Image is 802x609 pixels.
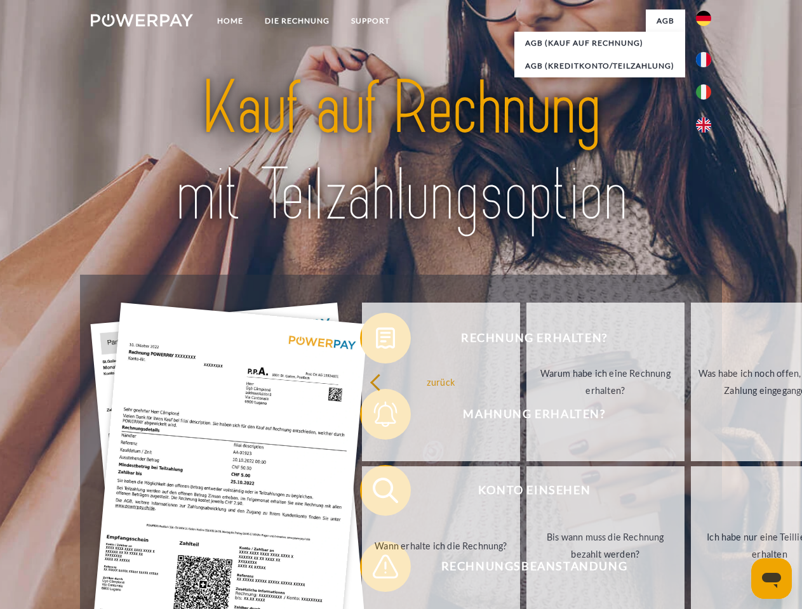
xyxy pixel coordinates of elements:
img: fr [696,52,711,67]
img: title-powerpay_de.svg [121,61,681,243]
img: logo-powerpay-white.svg [91,14,193,27]
iframe: Schaltfläche zum Öffnen des Messaging-Fensters [751,558,792,599]
div: Bis wann muss die Rechnung bezahlt werden? [534,528,677,563]
a: SUPPORT [340,10,401,32]
a: AGB (Kreditkonto/Teilzahlung) [514,55,685,77]
div: zurück [370,373,512,390]
div: Warum habe ich eine Rechnung erhalten? [534,365,677,399]
img: it [696,84,711,100]
a: AGB (Kauf auf Rechnung) [514,32,685,55]
img: en [696,117,711,133]
a: DIE RECHNUNG [254,10,340,32]
a: Home [206,10,254,32]
div: Wann erhalte ich die Rechnung? [370,537,512,554]
a: agb [646,10,685,32]
img: de [696,11,711,26]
